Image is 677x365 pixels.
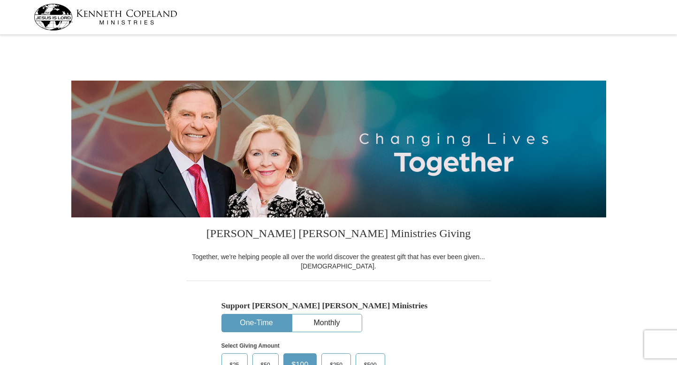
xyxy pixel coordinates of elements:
button: One-Time [222,314,291,332]
strong: Select Giving Amount [221,343,280,349]
button: Monthly [292,314,362,332]
h3: [PERSON_NAME] [PERSON_NAME] Ministries Giving [186,217,491,252]
h5: Support [PERSON_NAME] [PERSON_NAME] Ministries [221,301,456,311]
div: Together, we're helping people all over the world discover the greatest gift that has ever been g... [186,252,491,271]
img: kcm-header-logo.svg [34,4,177,30]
